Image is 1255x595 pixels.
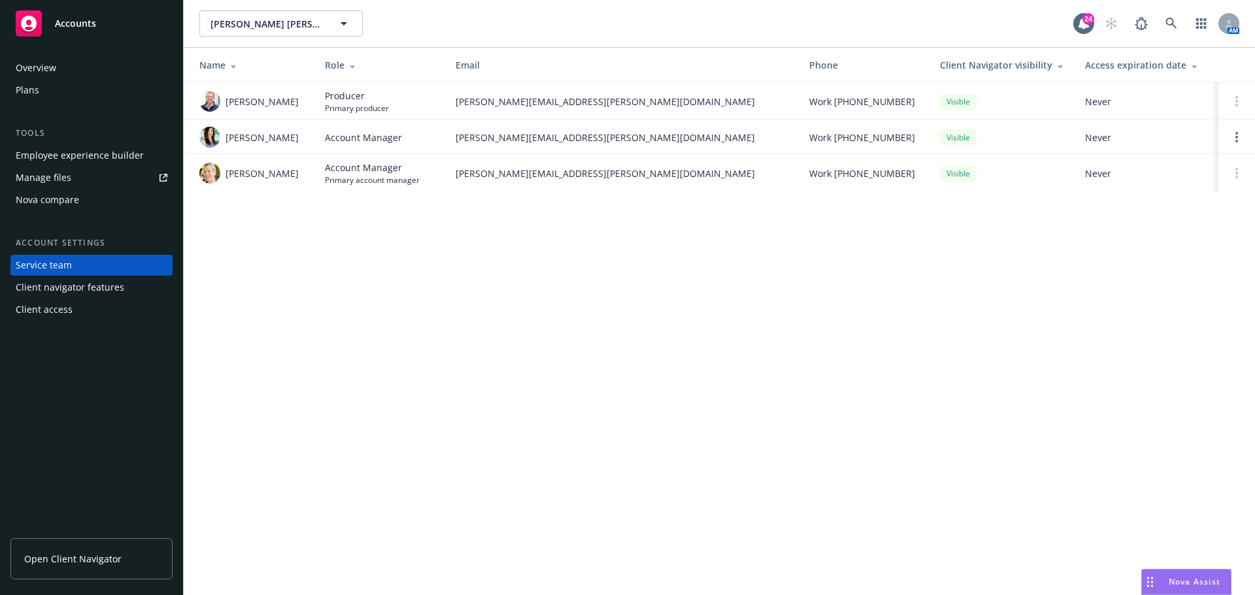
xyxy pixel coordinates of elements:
div: Service team [16,255,72,276]
a: Employee experience builder [10,145,173,166]
div: Client navigator features [16,277,124,298]
div: Overview [16,57,56,78]
span: Work [PHONE_NUMBER] [809,95,915,108]
span: [PERSON_NAME][EMAIL_ADDRESS][PERSON_NAME][DOMAIN_NAME] [456,167,788,180]
span: Primary account manager [325,174,420,185]
a: Client navigator features [10,277,173,298]
div: Manage files [16,167,71,188]
span: [PERSON_NAME] [226,167,299,180]
a: Client access [10,299,173,320]
div: Client access [16,299,73,320]
div: Drag to move [1142,570,1158,594]
div: Visible [940,165,977,182]
div: Email [456,58,788,72]
div: Phone [809,58,919,72]
a: Search [1158,10,1184,37]
span: Open Client Navigator [24,552,122,566]
div: Name [199,58,304,72]
img: photo [199,91,220,112]
span: [PERSON_NAME][EMAIL_ADDRESS][PERSON_NAME][DOMAIN_NAME] [456,131,788,144]
a: Plans [10,80,173,101]
div: Access expiration date [1085,58,1208,72]
a: Nova compare [10,189,173,210]
div: Tools [10,127,173,140]
span: Account Manager [325,161,420,174]
span: [PERSON_NAME] [226,131,299,144]
div: Employee experience builder [16,145,144,166]
a: Service team [10,255,173,276]
div: Role [325,58,435,72]
span: Accounts [55,18,96,29]
a: Accounts [10,5,173,42]
span: Account Manager [325,131,402,144]
div: Account settings [10,236,173,249]
a: Overview [10,57,173,78]
a: Open options [1229,129,1245,145]
span: Never [1085,95,1208,108]
div: Visible [940,129,977,146]
span: Nova Assist [1169,576,1220,587]
img: photo [199,127,220,148]
a: Manage files [10,167,173,188]
span: Primary producer [325,103,389,114]
div: Nova compare [16,189,79,210]
span: [PERSON_NAME] [226,95,299,108]
div: Client Navigator visibility [940,58,1064,72]
a: Start snowing [1098,10,1124,37]
span: Never [1085,131,1208,144]
a: Switch app [1188,10,1214,37]
div: Plans [16,80,39,101]
div: Visible [940,93,977,110]
span: [PERSON_NAME][EMAIL_ADDRESS][PERSON_NAME][DOMAIN_NAME] [456,95,788,108]
span: Work [PHONE_NUMBER] [809,131,915,144]
button: [PERSON_NAME] [PERSON_NAME] [PERSON_NAME] & [PERSON_NAME], LLC [199,10,363,37]
span: Never [1085,167,1208,180]
div: 24 [1082,13,1094,25]
button: Nova Assist [1141,569,1231,595]
span: Producer [325,89,389,103]
a: Report a Bug [1128,10,1154,37]
img: photo [199,163,220,184]
span: [PERSON_NAME] [PERSON_NAME] [PERSON_NAME] & [PERSON_NAME], LLC [210,17,324,31]
span: Work [PHONE_NUMBER] [809,167,915,180]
